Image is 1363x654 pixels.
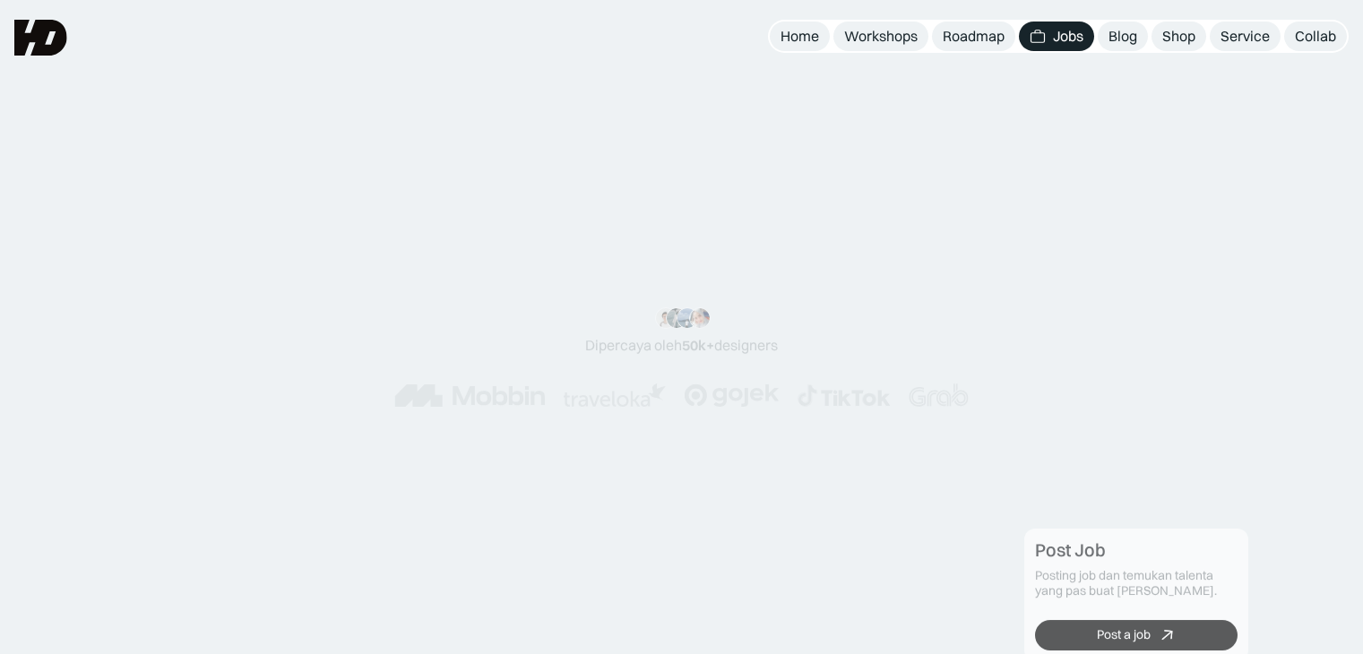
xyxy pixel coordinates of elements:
div: Jobs [1053,27,1083,46]
div: Collab [1295,27,1336,46]
a: Collab [1284,22,1347,51]
span: 50k+ [682,336,714,354]
a: Post a job [1035,620,1238,650]
div: Roadmap [943,27,1005,46]
div: Shop [1162,27,1195,46]
div: Post Job [1035,539,1106,561]
div: Posting job dan temukan talenta yang pas buat [PERSON_NAME]. [1035,568,1238,598]
div: Service [1221,27,1270,46]
a: Shop [1152,22,1206,51]
a: Service [1210,22,1281,51]
div: Post a job [1096,628,1150,643]
a: Home [770,22,830,51]
div: Home [781,27,819,46]
a: Workshops [833,22,928,51]
div: Workshops [844,27,918,46]
a: Roadmap [932,22,1015,51]
a: Jobs [1019,22,1094,51]
div: Blog [1109,27,1137,46]
div: Dipercaya oleh designers [585,336,778,355]
a: Blog [1098,22,1148,51]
